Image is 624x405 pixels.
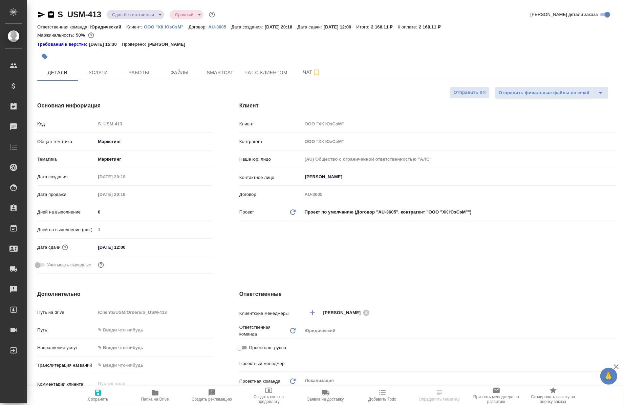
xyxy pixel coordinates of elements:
[90,24,126,29] p: Юридический
[239,310,302,317] p: Клиентские менеджеры
[398,24,419,29] p: К оплате:
[239,138,302,145] p: Контрагент
[37,156,95,163] p: Тематика
[37,344,95,351] p: Направление услуг
[37,41,89,48] a: Требования к верстке:
[323,308,372,317] div: [PERSON_NAME]
[529,394,578,404] span: Скопировать ссылку на оценку заказа
[95,342,212,353] div: ✎ Введи что-нибудь
[208,10,216,19] button: Доп статусы указывают на важность/срочность заказа
[244,68,287,77] span: Чат с клиентом
[302,154,617,164] input: Пустое поле
[495,87,608,99] div: split button
[239,191,302,198] p: Договор
[302,119,617,129] input: Пустое поле
[600,368,617,385] button: 🙏
[240,386,297,405] button: Создать счет на предоплату
[47,11,55,19] button: Скопировать ссылку
[239,324,289,338] p: Ответственная команда
[189,24,209,29] p: Договор:
[450,87,490,99] button: Отправить КП
[239,174,302,181] p: Контактное лицо
[76,33,86,38] p: 50%
[95,325,212,335] input: ✎ Введи что-нибудь
[208,24,231,29] a: AU-3605
[296,68,328,77] span: Чат
[302,325,617,337] div: Юридический
[304,305,321,321] button: Добавить менеджера
[239,360,302,367] p: Проектный менеджер
[37,381,95,388] p: Комментарии клиента
[468,386,525,405] button: Призвать менеджера по развитию
[603,369,615,383] span: 🙏
[298,24,324,29] p: Дата сдачи:
[531,11,598,18] span: [PERSON_NAME] детали заказа
[123,68,155,77] span: Работы
[354,386,411,405] button: Добавить Todo
[37,24,90,29] p: Ответственная команда:
[95,307,212,317] input: Пустое поле
[313,68,321,77] svg: Подписаться
[37,309,95,316] p: Путь на drive
[88,397,108,402] span: Сохранить
[454,89,486,97] span: Отправить КП
[110,12,156,18] button: Сдан без статистики
[371,24,398,29] p: 2 168,11 ₽
[126,24,144,29] p: Клиент:
[144,24,188,29] a: ООО "ХК ЮэСэМ"
[192,397,232,402] span: Создать рекламацию
[95,207,212,217] input: ✎ Введи что-нибудь
[184,386,240,405] button: Создать рекламацию
[41,68,74,77] span: Детали
[87,31,95,40] button: 903.38 RUB;
[323,309,365,316] span: [PERSON_NAME]
[37,191,95,198] p: Дата продажи
[419,24,446,29] p: 2 168,11 ₽
[613,312,614,313] button: Open
[37,174,95,180] p: Дата создания
[249,344,286,351] span: Проектная группа
[244,394,293,404] span: Создать счет на предоплату
[95,189,155,199] input: Пустое поле
[37,121,95,127] p: Код
[239,378,280,385] p: Проектная команда
[37,33,76,38] p: Маржинальность:
[82,68,114,77] span: Услуги
[495,87,593,99] button: Отправить финальные файлы на email
[95,242,155,252] input: ✎ Введи что-нибудь
[122,41,148,48] p: Проверено:
[525,386,582,405] button: Скопировать ссылку на оценку заказа
[419,397,460,402] span: Определить тематику
[37,244,61,251] p: Дата сдачи
[37,102,212,110] h4: Основная информация
[239,121,302,127] p: Клиент
[411,386,468,405] button: Определить тематику
[61,243,69,252] button: Если добавить услуги и заполнить их объемом, то дата рассчитается автоматически
[324,24,357,29] p: [DATE] 12:00
[239,290,617,298] h4: Ответственные
[89,41,122,48] p: [DATE] 15:30
[37,41,89,48] div: Нажми, чтобы открыть папку с инструкцией
[70,386,127,405] button: Сохранить
[472,394,521,404] span: Призвать менеджера по развитию
[239,156,302,163] p: Наше юр. лицо
[239,102,617,110] h4: Клиент
[265,24,298,29] p: [DATE] 20:18
[37,362,95,369] p: Транслитерация названий
[173,12,195,18] button: Срочный
[98,344,204,351] div: ✎ Введи что-нибудь
[613,176,614,178] button: Open
[95,154,212,165] div: Маркетинг
[307,397,344,402] span: Заявка на доставку
[368,397,396,402] span: Добавить Todo
[163,68,196,77] span: Файлы
[95,172,155,182] input: Пустое поле
[37,226,95,233] p: Дней на выполнение (авт.)
[170,10,203,19] div: Сдан без статистики
[58,10,101,19] a: S_USM-413
[95,136,212,147] div: Маркетинг
[302,206,617,218] div: Проект по умолчанию (Договор "AU-3605", контрагент "ООО "ХК ЮэСэМ"")
[107,10,164,19] div: Сдан без статистики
